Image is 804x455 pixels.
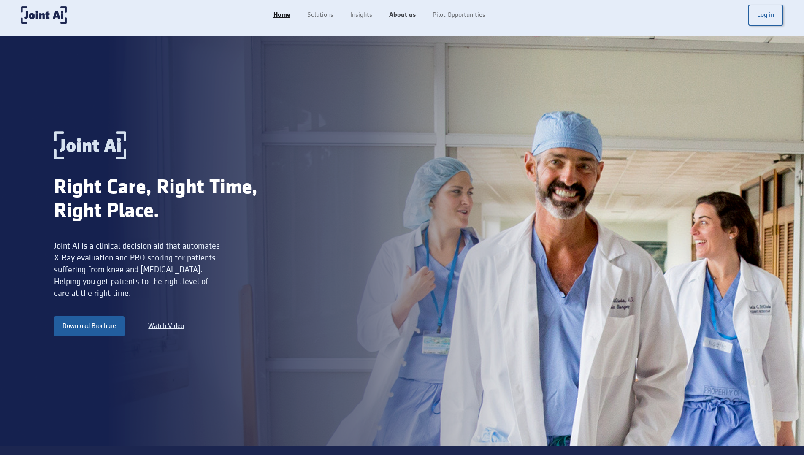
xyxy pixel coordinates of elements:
[342,7,381,23] a: Insights
[381,7,424,23] a: About us
[424,7,494,23] a: Pilot Opportunities
[21,6,67,24] a: home
[265,7,299,23] a: Home
[148,321,184,331] a: Watch Video
[299,7,342,23] a: Solutions
[54,176,295,223] div: Right Care, Right Time, Right Place.
[748,5,783,26] a: Log in
[54,240,222,299] div: Joint Ai is a clinical decision aid that automates X-Ray evaluation and PRO scoring for patients ...
[54,316,125,336] a: Download Brochure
